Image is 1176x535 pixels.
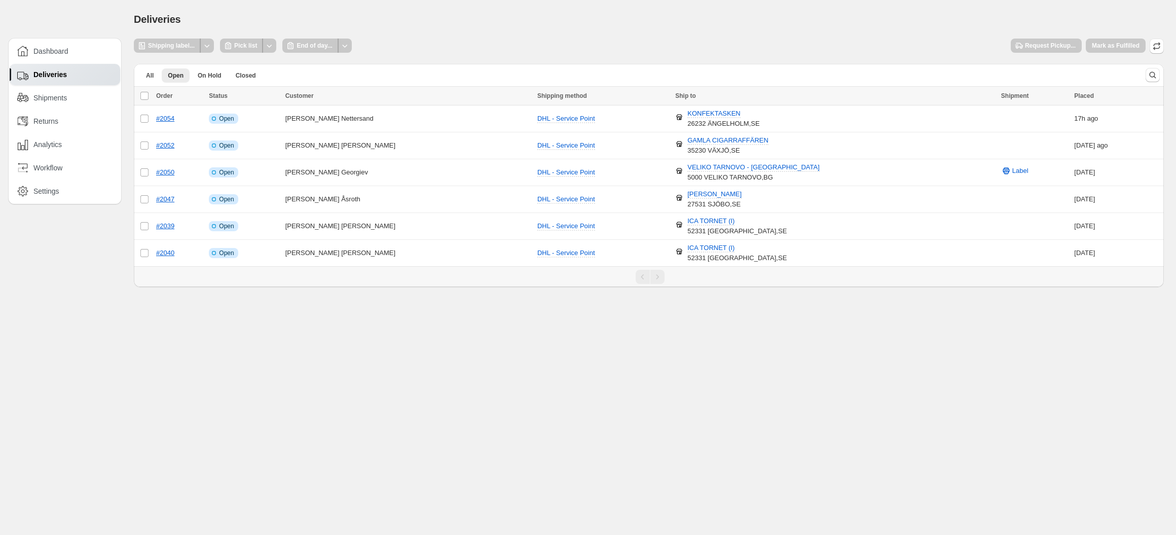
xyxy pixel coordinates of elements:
[531,245,601,261] button: DHL - Service Point
[282,240,534,267] td: [PERSON_NAME] [PERSON_NAME]
[219,222,234,230] span: Open
[687,216,787,236] div: 52331 [GEOGRAPHIC_DATA] , SE
[168,72,183,80] span: Open
[531,164,601,181] button: DHL - Service Point
[285,92,314,99] span: Customer
[1074,92,1094,99] span: Placed
[675,92,696,99] span: Ship to
[1001,92,1029,99] span: Shipment
[537,222,595,230] span: DHL - Service Point
[1071,105,1164,132] td: ago
[687,110,741,118] span: KONFEKTASKEN
[156,249,174,257] a: #2040
[531,191,601,207] button: DHL - Service Point
[146,72,154,80] span: All
[282,186,534,213] td: [PERSON_NAME] Åsroth
[1074,141,1095,149] time: Monday, October 13, 2025 at 12:04:12 PM
[156,222,174,230] a: #2039
[687,163,820,172] span: VELIKO TARNOVO - [GEOGRAPHIC_DATA]
[681,132,775,149] button: GAMLA CIGARRAFFÄREN
[1074,168,1095,176] time: Sunday, October 12, 2025 at 4:41:18 PM
[156,141,174,149] a: #2052
[1074,115,1085,122] time: Monday, October 13, 2025 at 6:45:44 PM
[282,132,534,159] td: [PERSON_NAME] [PERSON_NAME]
[1146,68,1160,82] button: Search and filter results
[1074,249,1095,257] time: Tuesday, October 7, 2025 at 7:02:27 PM
[995,163,1035,179] button: Label
[282,213,534,240] td: [PERSON_NAME] [PERSON_NAME]
[537,249,595,257] span: DHL - Service Point
[282,105,534,132] td: [PERSON_NAME] Nettersand
[687,190,742,199] span: [PERSON_NAME]
[537,195,595,203] span: DHL - Service Point
[1012,166,1028,176] span: Label
[681,213,741,229] button: ICA TORNET (I)
[219,195,234,203] span: Open
[33,69,67,80] span: Deliveries
[1071,132,1164,159] td: ago
[687,217,734,226] span: ICA TORNET (I)
[681,240,741,256] button: ICA TORNET (I)
[531,111,601,127] button: DHL - Service Point
[156,168,174,176] a: #2050
[687,135,768,156] div: 35230 VÄXJÖ , SE
[198,72,222,80] span: On Hold
[33,46,68,56] span: Dashboard
[681,186,748,202] button: [PERSON_NAME]
[156,195,174,203] a: #2047
[156,115,174,122] a: #2054
[209,92,228,99] span: Status
[156,92,173,99] span: Order
[134,266,1164,287] nav: Pagination
[236,72,256,80] span: Closed
[687,244,734,253] span: ICA TORNET (I)
[681,159,826,175] button: VELIKO TARNOVO - [GEOGRAPHIC_DATA]
[687,109,759,129] div: 26232 ÄNGELHOLM , SE
[687,136,768,145] span: GAMLA CIGARRAFFÄREN
[687,243,787,263] div: 52331 [GEOGRAPHIC_DATA] , SE
[219,141,234,150] span: Open
[531,137,601,154] button: DHL - Service Point
[687,189,742,209] div: 27531 SJÖBO , SE
[219,168,234,176] span: Open
[134,14,181,25] span: Deliveries
[282,159,534,186] td: [PERSON_NAME] Georgiev
[33,93,67,103] span: Shipments
[537,141,595,149] span: DHL - Service Point
[33,186,59,196] span: Settings
[537,92,587,99] span: Shipping method
[531,218,601,234] button: DHL - Service Point
[687,162,820,183] div: 5000 VELIKO TARNOVO , BG
[537,115,595,122] span: DHL - Service Point
[219,115,234,123] span: Open
[219,249,234,257] span: Open
[1074,195,1095,203] time: Friday, October 10, 2025 at 2:03:01 PM
[33,139,62,150] span: Analytics
[1074,222,1095,230] time: Tuesday, October 7, 2025 at 6:52:34 PM
[33,116,58,126] span: Returns
[537,168,595,176] span: DHL - Service Point
[681,105,747,122] button: KONFEKTASKEN
[33,163,62,173] span: Workflow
